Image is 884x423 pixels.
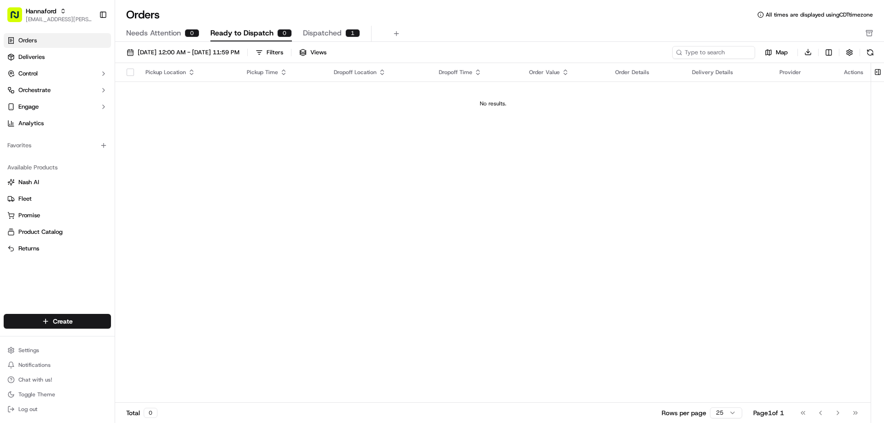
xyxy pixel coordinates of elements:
[53,317,73,326] span: Create
[779,69,829,76] div: Provider
[295,46,331,59] button: Views
[753,408,784,417] div: Page 1 of 1
[251,46,287,59] button: Filters
[759,47,794,58] button: Map
[662,408,706,417] p: Rows per page
[4,225,111,239] button: Product Catalog
[247,69,319,76] div: Pickup Time
[18,36,37,45] span: Orders
[672,46,755,59] input: Type to search
[4,314,111,329] button: Create
[692,69,765,76] div: Delivery Details
[303,28,342,39] span: Dispatched
[185,29,199,37] div: 0
[4,388,111,401] button: Toggle Theme
[126,28,181,39] span: Needs Attention
[766,11,873,18] span: All times are displayed using CDT timezone
[26,6,56,16] button: Hannaford
[4,116,111,131] a: Analytics
[4,208,111,223] button: Promise
[18,244,39,253] span: Returns
[126,408,157,418] div: Total
[776,48,788,57] span: Map
[18,391,55,398] span: Toggle Theme
[18,406,37,413] span: Log out
[4,373,111,386] button: Chat with us!
[7,244,107,253] a: Returns
[4,99,111,114] button: Engage
[345,29,360,37] div: 1
[18,178,39,186] span: Nash AI
[122,46,244,59] button: [DATE] 12:00 AM - [DATE] 11:59 PM
[18,103,39,111] span: Engage
[18,347,39,354] span: Settings
[4,191,111,206] button: Fleet
[334,69,424,76] div: Dropoff Location
[7,178,107,186] a: Nash AI
[7,211,107,220] a: Promise
[18,119,44,127] span: Analytics
[4,344,111,357] button: Settings
[7,195,107,203] a: Fleet
[18,70,38,78] span: Control
[119,100,867,107] div: No results.
[277,29,292,37] div: 0
[529,69,600,76] div: Order Value
[18,86,51,94] span: Orchestrate
[144,408,157,418] div: 0
[4,66,111,81] button: Control
[18,228,63,236] span: Product Catalog
[18,53,45,61] span: Deliveries
[26,16,92,23] button: [EMAIL_ADDRESS][PERSON_NAME][DOMAIN_NAME]
[844,69,863,76] div: Actions
[4,138,111,153] div: Favorites
[864,46,877,59] button: Refresh
[18,361,51,369] span: Notifications
[267,48,283,57] div: Filters
[4,241,111,256] button: Returns
[439,69,514,76] div: Dropoff Time
[4,33,111,48] a: Orders
[615,69,677,76] div: Order Details
[18,195,32,203] span: Fleet
[7,228,107,236] a: Product Catalog
[4,359,111,371] button: Notifications
[310,48,326,57] span: Views
[18,211,40,220] span: Promise
[145,69,232,76] div: Pickup Location
[4,175,111,190] button: Nash AI
[4,83,111,98] button: Orchestrate
[4,160,111,175] div: Available Products
[4,4,95,26] button: Hannaford[EMAIL_ADDRESS][PERSON_NAME][DOMAIN_NAME]
[210,28,273,39] span: Ready to Dispatch
[4,403,111,416] button: Log out
[18,376,52,383] span: Chat with us!
[126,7,160,22] h1: Orders
[138,48,239,57] span: [DATE] 12:00 AM - [DATE] 11:59 PM
[4,50,111,64] a: Deliveries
